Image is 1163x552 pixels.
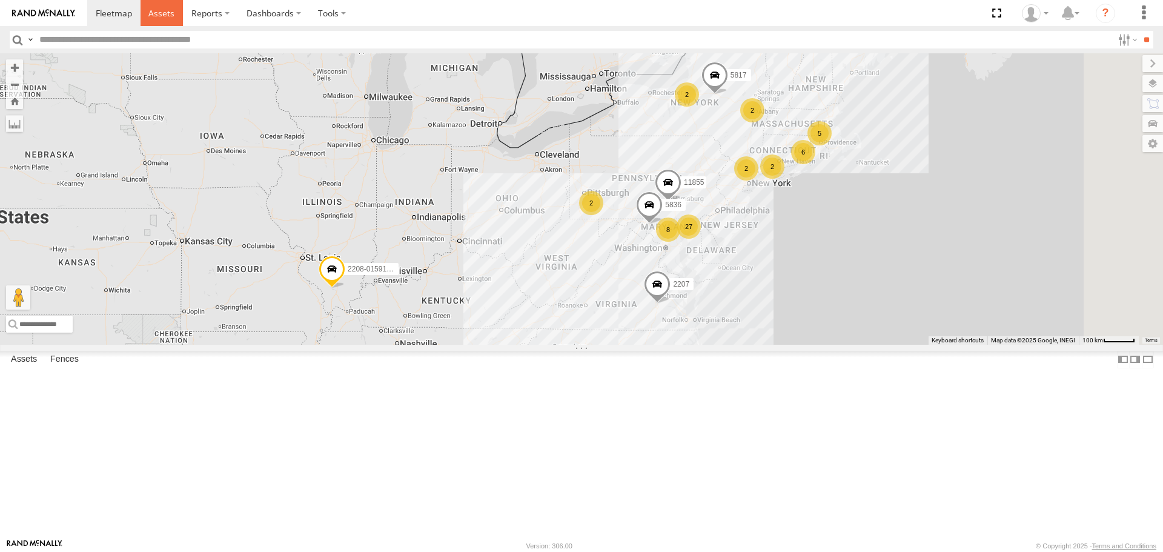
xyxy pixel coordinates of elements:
[1079,336,1139,345] button: Map Scale: 100 km per 49 pixels
[1145,338,1158,342] a: Terms (opens in new tab)
[6,76,23,93] button: Zoom out
[1129,351,1141,368] label: Dock Summary Table to the Right
[348,265,427,274] span: 2208-015910002284753
[1142,135,1163,152] label: Map Settings
[740,98,764,122] div: 2
[44,351,85,368] label: Fences
[25,31,35,48] label: Search Query
[7,540,62,552] a: Visit our Website
[6,285,30,310] button: Drag Pegman onto the map to open Street View
[734,156,758,181] div: 2
[1018,4,1053,22] div: ryan phillips
[12,9,75,18] img: rand-logo.svg
[6,115,23,132] label: Measure
[579,191,603,215] div: 2
[791,140,815,164] div: 6
[760,155,784,179] div: 2
[675,82,699,107] div: 2
[673,280,689,288] span: 2207
[665,201,681,209] span: 5836
[1142,351,1154,368] label: Hide Summary Table
[991,337,1075,344] span: Map data ©2025 Google, INEGI
[1082,337,1103,344] span: 100 km
[656,218,680,242] div: 8
[1096,4,1115,23] i: ?
[684,178,704,187] span: 11855
[1117,351,1129,368] label: Dock Summary Table to the Left
[526,542,572,550] div: Version: 306.00
[807,121,832,145] div: 5
[677,214,701,239] div: 27
[1113,31,1139,48] label: Search Filter Options
[5,351,43,368] label: Assets
[6,59,23,76] button: Zoom in
[731,71,747,80] span: 5817
[1036,542,1156,550] div: © Copyright 2025 -
[1092,542,1156,550] a: Terms and Conditions
[6,93,23,109] button: Zoom Home
[932,336,984,345] button: Keyboard shortcuts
